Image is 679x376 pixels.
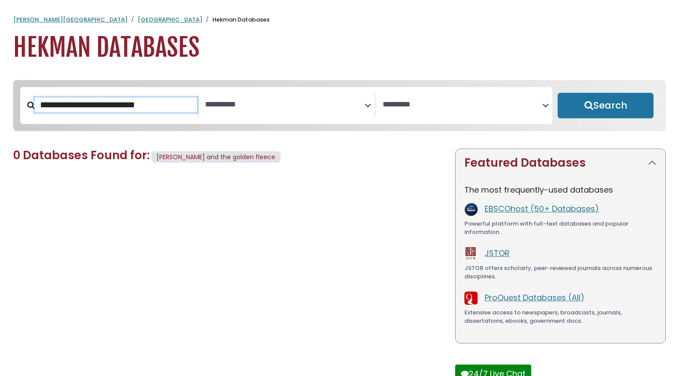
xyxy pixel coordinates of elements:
[13,15,128,24] a: [PERSON_NAME][GEOGRAPHIC_DATA]
[485,248,510,259] a: JSTOR
[205,100,365,110] textarea: Search
[13,15,666,24] nav: breadcrumb
[138,15,202,24] a: [GEOGRAPHIC_DATA]
[464,184,657,196] p: The most frequently-used databases
[35,98,197,112] input: Search database by title or keyword
[558,93,653,118] button: Submit for Search Results
[464,219,657,237] div: Powerful platform with full-text databases and popular information.
[485,203,599,214] a: EBSCOhost (50+ Databases)
[202,15,270,24] li: Hekman Databases
[13,80,666,131] nav: Search filters
[464,264,657,281] div: JSTOR offers scholarly, peer-reviewed journals across numerous disciplines.
[13,147,150,163] span: 0 Databases Found for:
[157,153,275,161] span: [PERSON_NAME] and the golden fleece
[464,308,657,325] div: Extensive access to newspapers, broadcasts, journals, dissertations, ebooks, government docs.
[383,100,542,110] textarea: Search
[456,149,665,177] button: Featured Databases
[13,33,666,62] h1: Hekman Databases
[485,292,584,303] a: ProQuest Databases (All)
